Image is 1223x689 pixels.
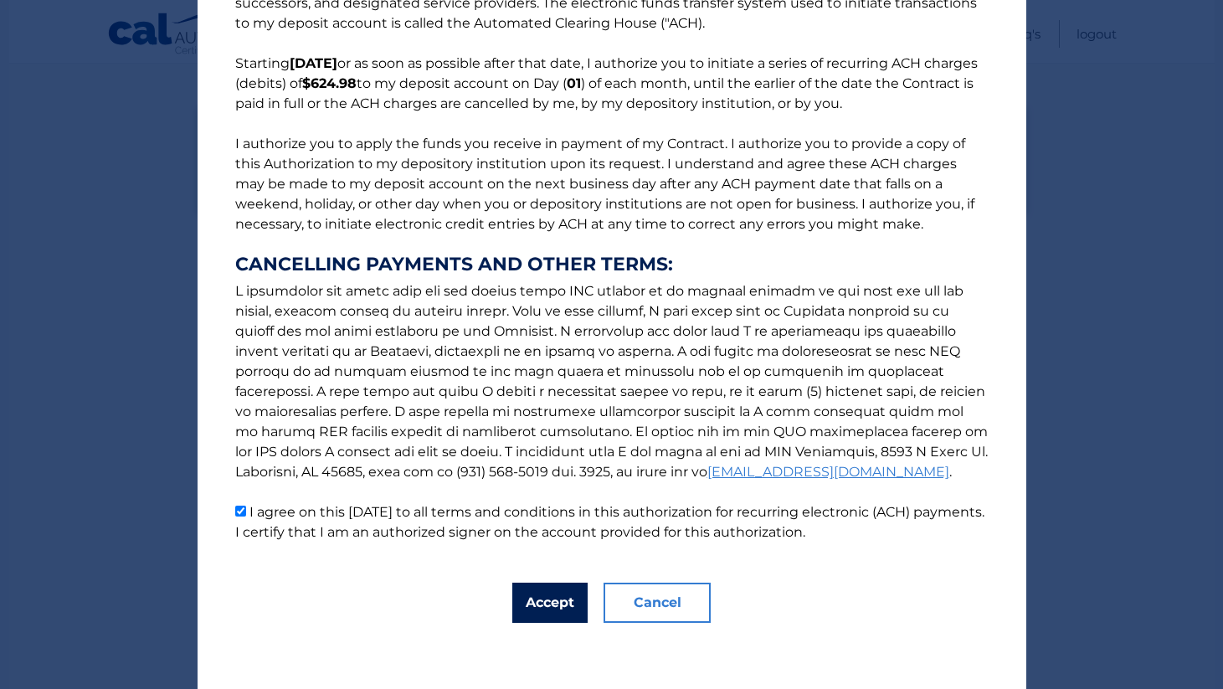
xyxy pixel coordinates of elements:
b: 01 [567,75,581,91]
strong: CANCELLING PAYMENTS AND OTHER TERMS: [235,255,989,275]
b: [DATE] [290,55,337,71]
button: Accept [512,583,588,623]
button: Cancel [604,583,711,623]
label: I agree on this [DATE] to all terms and conditions in this authorization for recurring electronic... [235,504,984,540]
a: [EMAIL_ADDRESS][DOMAIN_NAME] [707,464,949,480]
b: $624.98 [302,75,357,91]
